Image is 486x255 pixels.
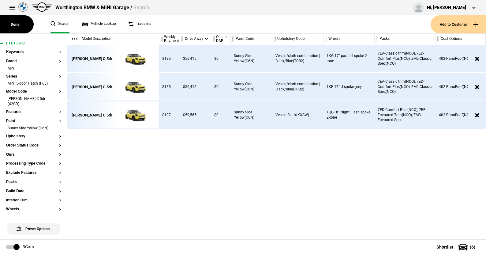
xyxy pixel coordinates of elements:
[6,110,61,114] button: Features
[6,81,61,87] li: MINI 5-door Hatch (F65)
[6,74,61,79] button: Series
[6,50,61,59] section: Keywords
[133,5,149,10] span: Search
[436,101,486,129] div: 402-PanoRoof(NCO)
[6,171,61,180] section: Exclude Features
[272,101,323,129] div: Vescin Black(KXSW)
[6,153,61,157] button: Ours
[6,110,61,119] section: Features
[159,101,180,129] div: $197
[375,45,436,72] div: 7EA-Classic trim(NCO), 7ED-Comfort Plus(NCO), ZM2-Classic Spec(NCO)
[67,34,159,44] div: Model Description
[427,239,486,255] button: Shortlist(6)
[6,74,61,90] section: SeriesMINI 5-door Hatch (F65)
[6,189,61,198] section: Build Date
[436,34,485,44] div: Cost Options
[71,101,113,129] a: [PERSON_NAME] C 5dr
[6,126,61,132] li: Sunny Side Yellow (C6N)
[159,73,180,101] div: $185
[6,59,61,63] button: Brand
[180,101,211,129] div: $59,565
[113,73,156,101] img: cosySec
[6,134,61,139] button: Upholstery
[50,15,69,33] a: Search
[180,45,211,72] div: $56,415
[6,96,61,108] li: [PERSON_NAME] C 5dr (42GD)
[231,34,272,44] div: Paint Code
[6,180,61,184] button: Packs
[6,171,61,175] button: Exclude Features
[211,101,231,129] div: $0
[113,45,156,73] img: cosySec
[323,45,375,72] div: 1KG-17" parallel spoke 2-tone
[71,73,113,101] a: [PERSON_NAME] C 5dr
[436,245,453,249] span: Shortlist
[6,162,61,166] button: Processing Type Code
[436,73,486,101] div: 402-PanoRoof(NCO)
[72,56,112,62] div: [PERSON_NAME] C 5dr
[375,101,436,129] div: 7ED-Comfort Plus(NCO), 7EP-Favoured Trim(NCO), ZM3-Favoured Spec
[82,15,116,33] a: Vehicle Lookup
[427,5,466,11] div: Hi, [PERSON_NAME]
[231,101,272,129] div: Sunny Side Yellow(C6N)
[180,34,211,44] div: Drive Away
[323,34,374,44] div: Wheels
[272,34,323,44] div: Upholstery Code
[6,119,61,123] button: Paint
[72,84,112,90] div: [PERSON_NAME] C 5dr
[436,45,486,72] div: 402-PanoRoof(NCO)
[6,143,61,148] button: Order Status Code
[272,45,323,72] div: Vescin/cloth combination | Black/Blue(TCB2)
[6,119,61,134] section: PaintSunny Side Yellow (C6N)
[6,134,61,143] section: Upholstery
[6,207,61,211] button: Wheels
[6,189,61,193] button: Build Date
[6,143,61,153] section: Order Status Code
[323,101,375,129] div: 1QL-18" Night Flash spoke 2-tone
[211,73,231,101] div: $0
[6,180,61,189] section: Packs
[6,59,61,74] section: BrandMINI
[6,66,61,72] li: MINI
[55,4,149,11] div: Worthington BMW & MINI Garage /
[6,198,61,207] section: Interior Trim
[18,219,50,231] span: Preset Options
[6,162,61,171] section: Processing Type Code
[6,89,61,110] section: Model Code[PERSON_NAME] C 5dr (42GD)
[211,45,231,72] div: $0
[72,112,112,118] div: [PERSON_NAME] C 5dr
[375,34,436,44] div: Packs
[113,101,156,129] img: cosySec
[18,2,28,12] img: bmw.png
[375,73,436,101] div: 7EA-Classic trim(NCO), 7ED-Comfort Plus(NCO), ZM2-Classic Spec(NCO)
[323,73,375,101] div: 1KB-17" U-spoke grey
[32,2,52,12] img: mini.png
[6,207,61,216] section: Wheels
[6,41,61,45] h1: Filters
[431,15,486,33] button: Add to Customer
[6,153,61,162] section: Ours
[159,45,180,72] div: $185
[71,45,113,73] a: [PERSON_NAME] C 5dr
[231,73,272,101] div: Sunny Side Yellow(C6N)
[6,89,61,94] button: Model Code
[6,50,61,54] button: Keywords
[6,198,61,203] button: Interior Trim
[159,34,180,44] div: Weekly Payment
[23,244,34,250] div: 3 Cars
[180,73,211,101] div: $56,415
[211,34,230,44] div: Online DAP
[128,15,151,33] a: Trade ins
[231,45,272,72] div: Sunny Side Yellow(C6N)
[470,245,475,249] span: ( 6 )
[272,73,323,101] div: Vescin/cloth combination | Black/Blue(TCB2)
